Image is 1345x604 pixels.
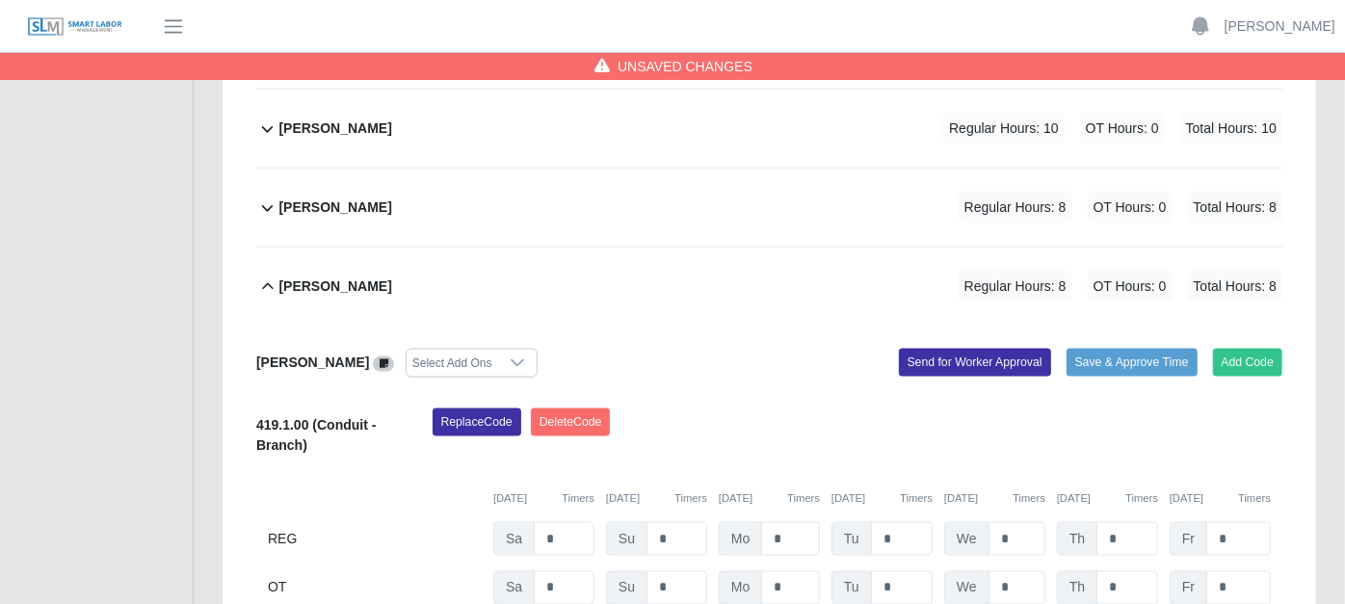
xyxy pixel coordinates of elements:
[1125,490,1158,507] button: Timers
[256,169,1282,247] button: [PERSON_NAME] Regular Hours: 8 OT Hours: 0 Total Hours: 8
[831,490,933,507] div: [DATE]
[256,248,1282,326] button: [PERSON_NAME] Regular Hours: 8 OT Hours: 0 Total Hours: 8
[256,355,369,370] b: [PERSON_NAME]
[1238,490,1271,507] button: Timers
[493,522,535,556] span: Sa
[1088,271,1173,302] span: OT Hours: 0
[944,522,989,556] span: We
[407,350,498,377] div: Select Add Ons
[1067,349,1198,376] button: Save & Approve Time
[1057,522,1097,556] span: Th
[959,271,1072,302] span: Regular Hours: 8
[1225,16,1335,37] a: [PERSON_NAME]
[606,522,647,556] span: Su
[944,490,1045,507] div: [DATE]
[831,522,872,556] span: Tu
[27,16,123,38] img: SLM Logo
[268,522,482,556] div: REG
[256,417,376,453] b: 419.1.00 (Conduit - Branch)
[562,490,594,507] button: Timers
[943,113,1065,144] span: Regular Hours: 10
[787,490,820,507] button: Timers
[256,90,1282,168] button: [PERSON_NAME] Regular Hours: 10 OT Hours: 0 Total Hours: 10
[278,276,391,297] b: [PERSON_NAME]
[1013,490,1045,507] button: Timers
[959,192,1072,223] span: Regular Hours: 8
[373,355,394,370] a: View/Edit Notes
[1088,192,1173,223] span: OT Hours: 0
[278,118,391,139] b: [PERSON_NAME]
[719,522,762,556] span: Mo
[1188,192,1282,223] span: Total Hours: 8
[1213,349,1283,376] button: Add Code
[899,349,1051,376] button: Send for Worker Approval
[1180,113,1282,144] span: Total Hours: 10
[1057,490,1158,507] div: [DATE]
[900,490,933,507] button: Timers
[278,197,391,218] b: [PERSON_NAME]
[674,490,707,507] button: Timers
[618,57,752,76] span: Unsaved Changes
[1170,522,1207,556] span: Fr
[719,490,820,507] div: [DATE]
[433,408,521,435] button: ReplaceCode
[493,490,594,507] div: [DATE]
[531,408,611,435] button: DeleteCode
[1080,113,1165,144] span: OT Hours: 0
[1188,271,1282,302] span: Total Hours: 8
[606,490,707,507] div: [DATE]
[1170,490,1271,507] div: [DATE]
